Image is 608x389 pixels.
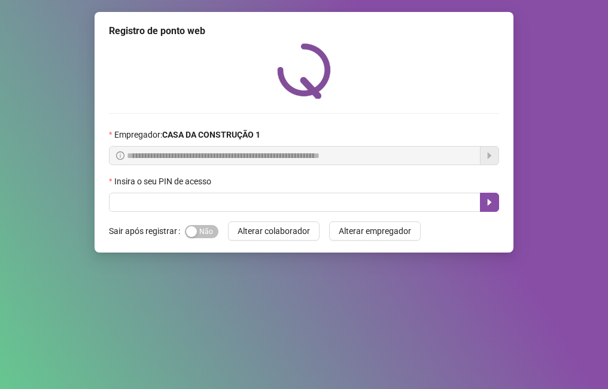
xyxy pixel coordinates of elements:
[114,128,260,141] span: Empregador :
[339,224,411,238] span: Alterar empregador
[485,197,494,207] span: caret-right
[228,221,320,241] button: Alterar colaborador
[162,130,260,139] strong: CASA DA CONSTRUÇÃO 1
[109,175,219,188] label: Insira o seu PIN de acesso
[277,43,331,99] img: QRPoint
[238,224,310,238] span: Alterar colaborador
[116,151,124,160] span: info-circle
[109,221,185,241] label: Sair após registrar
[329,221,421,241] button: Alterar empregador
[109,24,499,38] div: Registro de ponto web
